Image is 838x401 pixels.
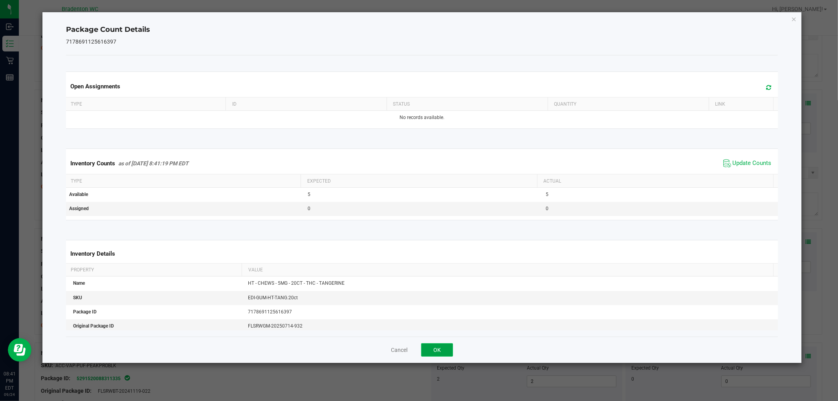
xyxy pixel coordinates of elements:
span: Type [71,178,82,184]
span: Actual [543,178,561,184]
button: OK [421,343,453,357]
span: as of [DATE] 8:41:19 PM EDT [118,160,189,167]
span: Available [69,192,88,197]
span: Original Package ID [73,323,114,329]
span: Assigned [69,206,89,211]
span: Property [71,267,94,273]
span: SKU [73,295,82,300]
span: Status [393,101,410,107]
iframe: Resource center [8,338,31,362]
span: Value [248,267,263,273]
span: 5 [546,192,548,197]
span: EDI-GUM-HT-TANG.20ct [248,295,298,300]
h4: Package Count Details [66,25,777,35]
span: Link [715,101,725,107]
span: Name [73,280,85,286]
span: Inventory Counts [70,160,115,167]
span: 0 [546,206,548,211]
span: 5 [308,192,310,197]
span: Open Assignments [70,83,120,90]
button: Cancel [391,346,407,354]
span: HT - CHEWS - 5MG - 20CT - THC - TANGERINE [248,280,345,286]
span: ID [232,101,237,107]
span: Update Counts [733,159,772,167]
span: Package ID [73,309,97,315]
span: Quantity [554,101,576,107]
span: Inventory Details [70,250,115,257]
h5: 7178691125616397 [66,39,777,45]
td: No records available. [64,111,779,125]
span: 0 [308,206,310,211]
span: Type [71,101,82,107]
span: Expected [307,178,331,184]
button: Close [791,14,797,24]
span: FLSRWGM-20250714-932 [248,323,303,329]
span: 7178691125616397 [248,309,292,315]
